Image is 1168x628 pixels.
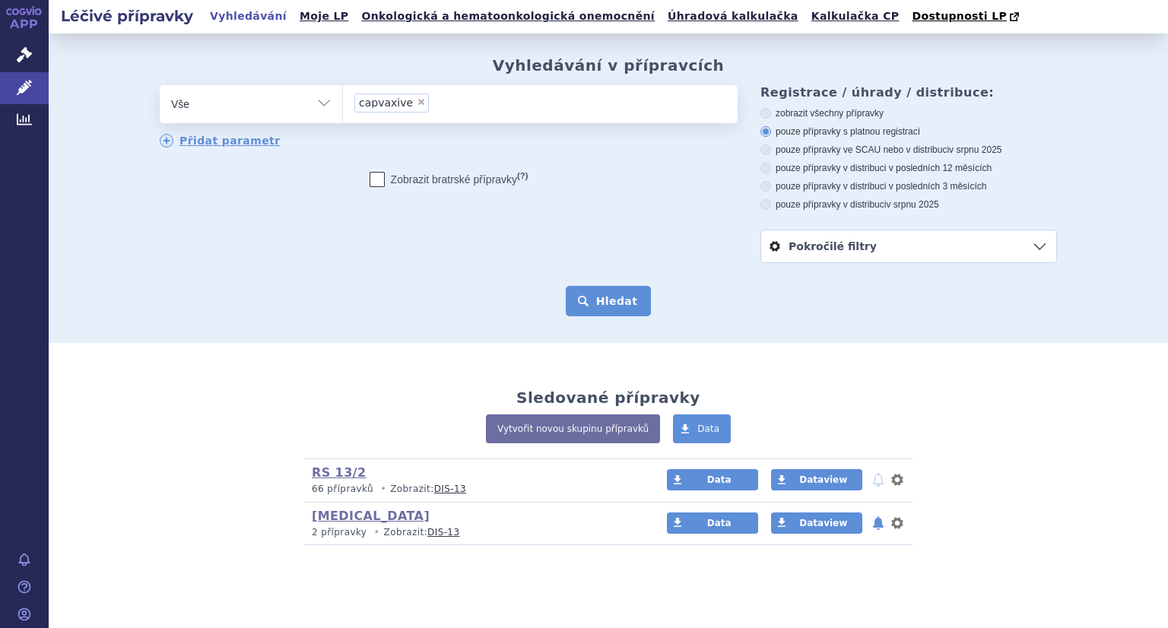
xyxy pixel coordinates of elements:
[663,6,803,27] a: Úhradová kalkulačka
[434,484,466,494] a: DIS-13
[359,97,413,108] span: capvaxive
[890,471,905,489] button: nastavení
[760,125,1057,138] label: pouze přípravky s platnou registrací
[697,423,719,434] span: Data
[433,93,513,112] input: capvaxive
[370,172,528,187] label: Zobrazit bratrské přípravky
[667,512,758,534] a: Data
[566,286,652,316] button: Hledat
[160,134,281,147] a: Přidat parametr
[357,6,659,27] a: Onkologická a hematoonkologická onemocnění
[707,474,732,485] span: Data
[949,144,1001,155] span: v srpnu 2025
[295,6,353,27] a: Moje LP
[49,5,205,27] h2: Léčivé přípravky
[417,97,426,106] span: ×
[493,56,725,75] h2: Vyhledávání v přípravcích
[761,230,1056,262] a: Pokročilé filtry
[912,10,1007,22] span: Dostupnosti LP
[312,527,367,538] span: 2 přípravky
[760,85,1057,100] h3: Registrace / úhrady / distribuce:
[799,474,847,485] span: Dataview
[871,514,886,532] button: notifikace
[707,518,732,528] span: Data
[673,414,731,443] a: Data
[871,471,886,489] button: notifikace
[370,526,384,539] i: •
[807,6,904,27] a: Kalkulačka CP
[517,171,528,181] abbr: (?)
[312,484,373,494] span: 66 přípravků
[886,199,938,210] span: v srpnu 2025
[799,518,847,528] span: Dataview
[771,512,862,534] a: Dataview
[205,6,291,27] a: Vyhledávání
[427,527,459,538] a: DIS-13
[667,469,758,490] a: Data
[376,483,390,496] i: •
[516,389,700,407] h2: Sledované přípravky
[771,469,862,490] a: Dataview
[890,514,905,532] button: nastavení
[760,198,1057,211] label: pouze přípravky v distribuci
[907,6,1027,27] a: Dostupnosti LP
[312,465,366,480] a: RS 13/2
[760,162,1057,174] label: pouze přípravky v distribuci v posledních 12 měsících
[312,526,638,539] p: Zobrazit:
[486,414,660,443] a: Vytvořit novou skupinu přípravků
[760,144,1057,156] label: pouze přípravky ve SCAU nebo v distribuci
[760,107,1057,119] label: zobrazit všechny přípravky
[312,509,430,523] a: [MEDICAL_DATA]
[312,483,638,496] p: Zobrazit:
[760,180,1057,192] label: pouze přípravky v distribuci v posledních 3 měsících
